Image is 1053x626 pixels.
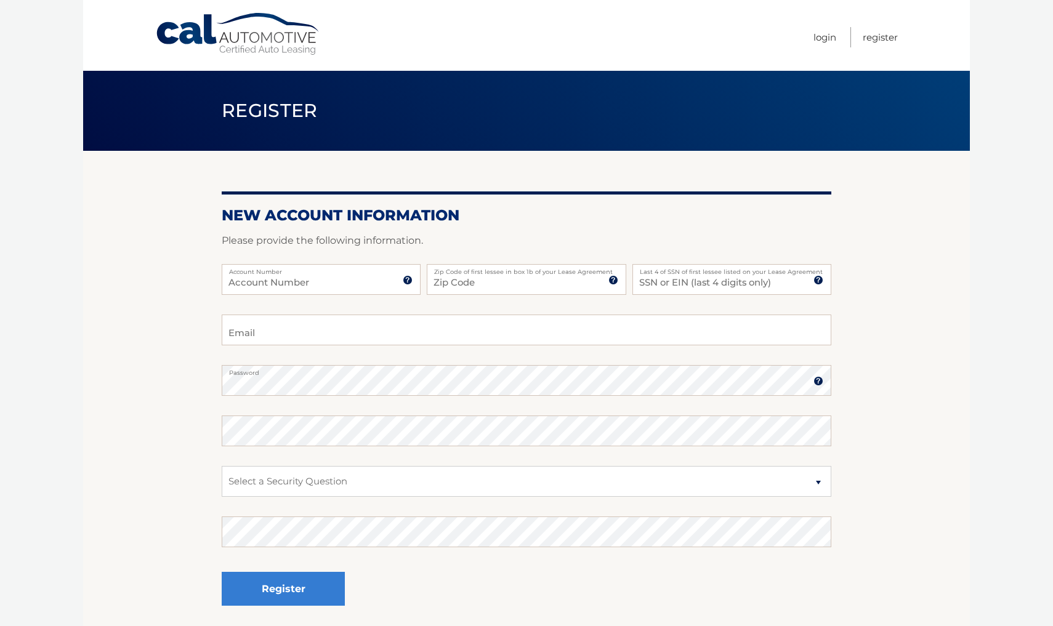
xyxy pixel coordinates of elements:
[222,365,831,375] label: Password
[403,275,413,285] img: tooltip.svg
[155,12,321,56] a: Cal Automotive
[813,275,823,285] img: tooltip.svg
[222,572,345,606] button: Register
[222,264,421,274] label: Account Number
[813,27,836,47] a: Login
[813,376,823,386] img: tooltip.svg
[222,99,318,122] span: Register
[608,275,618,285] img: tooltip.svg
[632,264,831,274] label: Last 4 of SSN of first lessee listed on your Lease Agreement
[222,315,831,345] input: Email
[427,264,626,274] label: Zip Code of first lessee in box 1b of your Lease Agreement
[427,264,626,295] input: Zip Code
[222,232,831,249] p: Please provide the following information.
[222,206,831,225] h2: New Account Information
[632,264,831,295] input: SSN or EIN (last 4 digits only)
[863,27,898,47] a: Register
[222,264,421,295] input: Account Number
